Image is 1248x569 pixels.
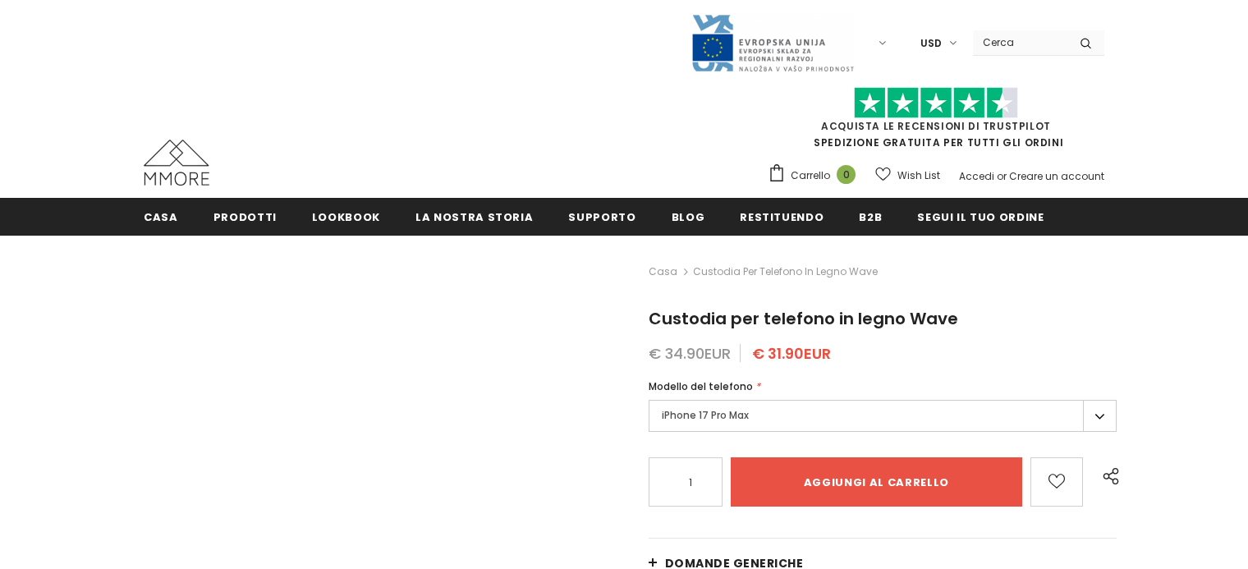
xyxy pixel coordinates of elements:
[144,198,178,235] a: Casa
[144,209,178,225] span: Casa
[897,167,940,184] span: Wish List
[752,343,831,364] span: € 31.90EUR
[791,167,830,184] span: Carrello
[854,87,1018,119] img: Fidati di Pilot Stars
[837,165,856,184] span: 0
[672,198,705,235] a: Blog
[568,198,635,235] a: supporto
[691,35,855,49] a: Javni Razpis
[920,35,942,52] span: USD
[731,457,1023,507] input: Aggiungi al carrello
[672,209,705,225] span: Blog
[959,169,994,183] a: Accedi
[875,161,940,190] a: Wish List
[649,343,731,364] span: € 34.90EUR
[768,163,864,188] a: Carrello 0
[973,30,1067,54] input: Search Site
[740,198,824,235] a: Restituendo
[568,209,635,225] span: supporto
[649,379,753,393] span: Modello del telefono
[312,198,380,235] a: Lookbook
[821,119,1051,133] a: Acquista le recensioni di TrustPilot
[649,262,677,282] a: Casa
[917,198,1044,235] a: Segui il tuo ordine
[415,198,533,235] a: La nostra storia
[213,209,277,225] span: Prodotti
[649,307,958,330] span: Custodia per telefono in legno Wave
[415,209,533,225] span: La nostra storia
[649,400,1117,432] label: iPhone 17 Pro Max
[768,94,1104,149] span: SPEDIZIONE GRATUITA PER TUTTI GLI ORDINI
[1009,169,1104,183] a: Creare un account
[740,209,824,225] span: Restituendo
[213,198,277,235] a: Prodotti
[312,209,380,225] span: Lookbook
[144,140,209,186] img: Casi MMORE
[693,262,878,282] span: Custodia per telefono in legno Wave
[691,13,855,73] img: Javni Razpis
[917,209,1044,225] span: Segui il tuo ordine
[997,169,1007,183] span: or
[859,198,882,235] a: B2B
[859,209,882,225] span: B2B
